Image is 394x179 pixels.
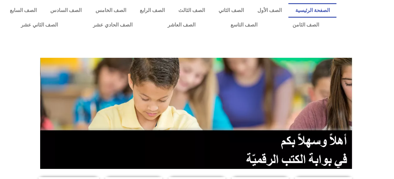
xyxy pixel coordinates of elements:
[213,18,275,32] a: الصف التاسع
[171,3,212,18] a: الصف الثالث
[3,3,44,18] a: الصف السابع
[89,3,133,18] a: الصف الخامس
[3,18,75,32] a: الصف الثاني عشر
[250,3,288,18] a: الصف الأول
[288,3,336,18] a: الصفحة الرئيسية
[150,18,213,32] a: الصف العاشر
[212,3,250,18] a: الصف الثاني
[44,3,89,18] a: الصف السادس
[133,3,171,18] a: الصف الرابع
[75,18,150,32] a: الصف الحادي عشر
[275,18,336,32] a: الصف الثامن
